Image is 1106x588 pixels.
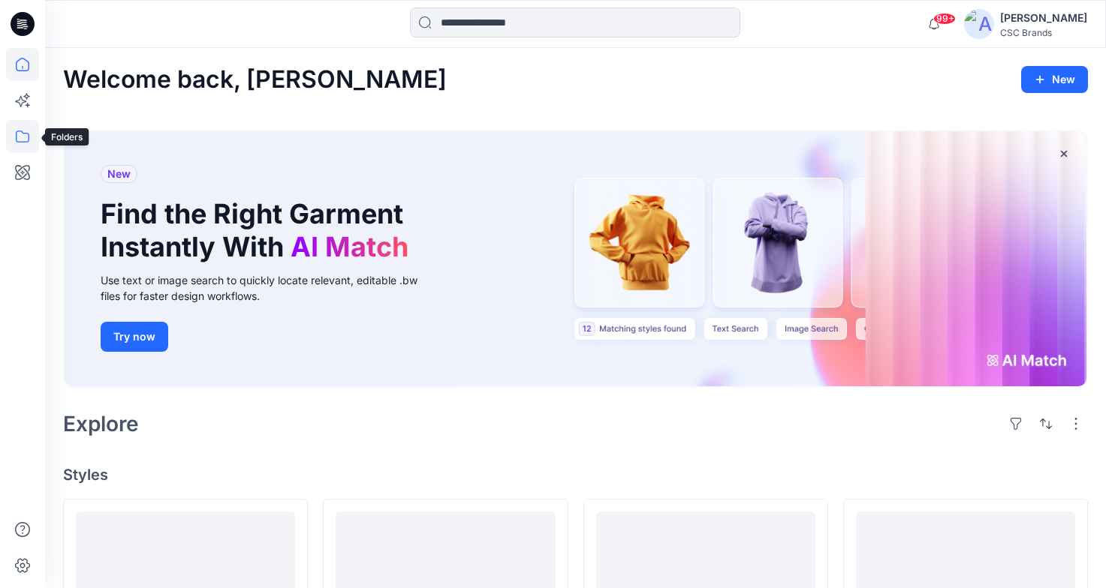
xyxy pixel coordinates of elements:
div: [PERSON_NAME] [1000,9,1087,27]
h4: Styles [63,466,1088,484]
h1: Find the Right Garment Instantly With [101,198,416,262]
button: New [1021,66,1088,93]
button: Try now [101,322,168,352]
div: CSC Brands [1000,27,1087,38]
span: New [107,165,131,183]
span: 99+ [933,13,956,25]
span: AI Match [291,230,408,263]
div: Use text or image search to quickly locate relevant, editable .bw files for faster design workflows. [101,272,438,304]
h2: Welcome back, [PERSON_NAME] [63,66,447,94]
h2: Explore [63,412,139,436]
img: avatar [964,9,994,39]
